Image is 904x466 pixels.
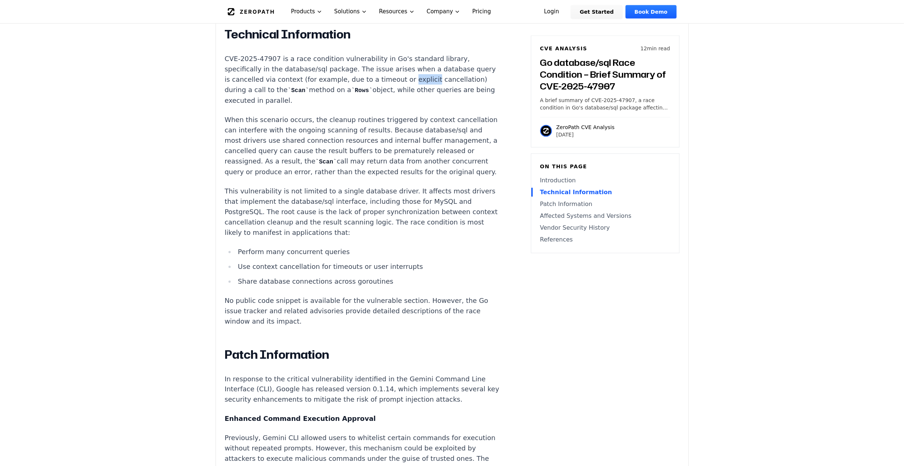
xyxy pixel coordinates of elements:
h2: Technical Information [225,27,500,42]
p: When this scenario occurs, the cleanup routines triggered by context cancellation can interfere w... [225,115,500,177]
a: Login [535,5,568,18]
h2: Patch Information [225,347,500,362]
img: ZeroPath CVE Analysis [540,125,552,137]
p: In response to the critical vulnerability identified in the Gemini Command Line Interface (CLI), ... [225,374,500,405]
li: Share database connections across goroutines [235,276,500,287]
code: Rows [351,87,373,94]
a: Introduction [540,176,670,185]
p: ZeroPath CVE Analysis [556,124,615,131]
code: Scan [315,159,337,165]
a: Technical Information [540,188,670,197]
code: Scan [288,87,309,94]
li: Use context cancellation for timeouts or user interrupts [235,261,500,272]
a: Patch Information [540,200,670,209]
strong: Enhanced Command Execution Approval [225,415,376,423]
p: This vulnerability is not limited to a single database driver. It affects most drivers that imple... [225,186,500,238]
a: References [540,235,670,244]
h6: CVE Analysis [540,45,588,52]
p: 12 min read [640,45,670,52]
p: No public code snippet is available for the vulnerable section. However, the Go issue tracker and... [225,296,500,327]
p: CVE-2025-47907 is a race condition vulnerability in Go's standard library, specifically in the da... [225,54,500,106]
a: Get Started [571,5,623,18]
a: Vendor Security History [540,223,670,232]
li: Perform many concurrent queries [235,247,500,257]
p: A brief summary of CVE-2025-47907, a race condition in Go's database/sql package affecting query ... [540,97,670,111]
p: [DATE] [556,131,615,138]
h6: On this page [540,163,670,170]
a: Affected Systems and Versions [540,212,670,220]
a: Book Demo [626,5,676,18]
h3: Go database/sql Race Condition – Brief Summary of CVE-2025-47907 [540,57,670,92]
